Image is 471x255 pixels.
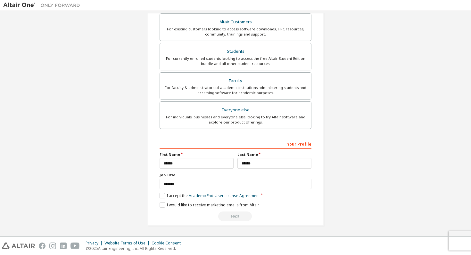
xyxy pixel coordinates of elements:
[160,211,311,221] div: Read and acccept EULA to continue
[160,152,234,157] label: First Name
[164,56,307,66] div: For currently enrolled students looking to access the free Altair Student Edition bundle and all ...
[160,172,311,178] label: Job Title
[86,241,104,246] div: Privacy
[39,243,45,249] img: facebook.svg
[189,193,260,198] a: Academic End-User License Agreement
[3,2,83,8] img: Altair One
[237,152,311,157] label: Last Name
[2,243,35,249] img: altair_logo.svg
[164,76,307,85] div: Faculty
[160,202,259,208] label: I would like to receive marketing emails from Altair
[86,246,185,251] p: © 2025 Altair Engineering, Inc. All Rights Reserved.
[164,27,307,37] div: For existing customers looking to access software downloads, HPC resources, community, trainings ...
[152,241,185,246] div: Cookie Consent
[70,243,80,249] img: youtube.svg
[164,18,307,27] div: Altair Customers
[49,243,56,249] img: instagram.svg
[160,139,311,149] div: Your Profile
[160,193,260,198] label: I accept the
[164,47,307,56] div: Students
[164,115,307,125] div: For individuals, businesses and everyone else looking to try Altair software and explore our prod...
[104,241,152,246] div: Website Terms of Use
[60,243,67,249] img: linkedin.svg
[164,106,307,115] div: Everyone else
[164,85,307,95] div: For faculty & administrators of academic institutions administering students and accessing softwa...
